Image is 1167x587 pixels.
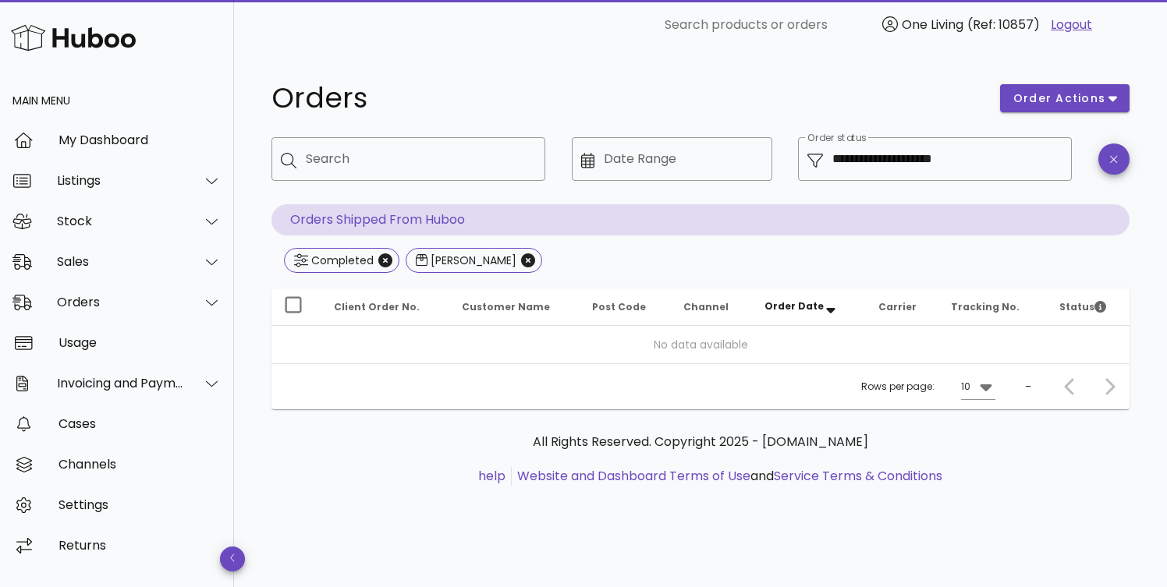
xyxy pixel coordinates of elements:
div: Listings [57,173,184,188]
div: Usage [59,335,222,350]
div: Channels [59,457,222,472]
div: Completed [308,253,374,268]
div: Stock [57,214,184,228]
span: Channel [683,300,729,313]
p: All Rights Reserved. Copyright 2025 - [DOMAIN_NAME] [284,433,1117,451]
th: Tracking No. [938,288,1047,326]
button: Close [378,253,392,267]
button: Close [521,253,535,267]
span: Client Order No. [334,300,420,313]
button: order actions [1000,84,1130,112]
span: One Living [902,16,963,34]
li: and [512,467,942,486]
span: Customer Name [462,300,550,313]
div: 10 [961,380,970,394]
h1: Orders [271,84,981,112]
th: Customer Name [449,288,580,326]
span: Carrier [878,300,917,313]
div: Settings [59,497,222,512]
span: Tracking No. [951,300,1020,313]
th: Order Date: Sorted descending. Activate to remove sorting. [752,288,866,326]
label: Order status [807,133,866,144]
a: Service Terms & Conditions [774,467,942,485]
span: Post Code [592,300,646,313]
img: Huboo Logo [11,21,136,55]
td: No data available [271,326,1130,363]
a: help [478,467,505,485]
span: (Ref: 10857) [967,16,1040,34]
div: [PERSON_NAME] [427,253,516,268]
div: – [1025,380,1031,394]
div: Orders [57,295,184,309]
a: Logout [1051,16,1092,34]
span: Order Date [764,299,824,313]
span: order actions [1013,90,1106,107]
div: Rows per page: [861,364,995,409]
th: Channel [671,288,752,326]
th: Carrier [866,288,939,326]
th: Post Code [580,288,671,326]
th: Status [1047,288,1130,326]
div: Cases [59,416,222,431]
div: 10Rows per page: [961,374,995,399]
div: Invoicing and Payments [57,376,184,391]
span: Status [1059,300,1106,313]
div: My Dashboard [59,133,222,147]
div: Sales [57,254,184,269]
p: Orders Shipped From Huboo [271,204,1130,235]
div: Returns [59,538,222,553]
a: Website and Dashboard Terms of Use [517,467,750,485]
th: Client Order No. [321,288,449,326]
